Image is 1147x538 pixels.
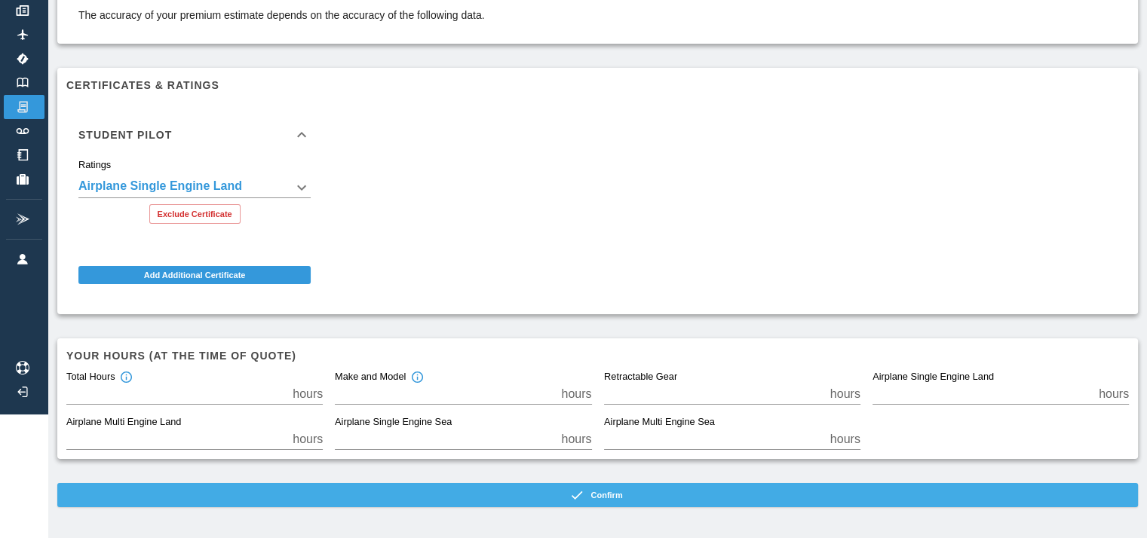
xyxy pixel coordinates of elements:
svg: Total hours in the make and model of the insured aircraft [411,371,425,384]
svg: Total hours in fixed-wing aircraft [119,371,133,384]
p: hours [830,430,860,448]
p: hours [293,430,323,448]
p: hours [561,430,591,448]
label: Airplane Multi Engine Land [66,416,181,429]
label: Airplane Single Engine Sea [335,416,452,429]
p: hours [1099,385,1129,403]
label: Airplane Multi Engine Sea [604,416,715,429]
p: hours [561,385,591,403]
p: hours [830,385,860,403]
div: Student Pilot [66,111,323,159]
div: Student Pilot [66,159,323,236]
p: The accuracy of your premium estimate depends on the accuracy of the following data. [78,8,485,23]
div: Total Hours [66,371,133,384]
h6: Certificates & Ratings [66,77,1129,93]
div: Airplane Single Engine Land [78,177,311,198]
button: Add Additional Certificate [78,266,311,284]
label: Ratings [78,158,111,172]
h6: Your hours (at the time of quote) [66,347,1129,364]
button: Exclude Certificate [149,204,241,224]
label: Retractable Gear [604,371,677,384]
p: hours [293,385,323,403]
button: Confirm [57,483,1138,507]
label: Airplane Single Engine Land [873,371,994,384]
h6: Student Pilot [78,130,172,140]
div: Make and Model [335,371,424,384]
